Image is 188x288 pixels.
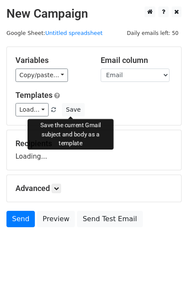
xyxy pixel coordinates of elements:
small: Google Sheet: [6,30,103,36]
a: Send Test Email [77,211,142,227]
h5: Recipients [15,139,173,148]
a: Untitled spreadsheet [45,30,102,36]
a: Load... [15,103,49,116]
a: Daily emails left: 50 [124,30,182,36]
a: Copy/paste... [15,69,68,82]
h5: Email column [101,56,173,65]
h5: Variables [15,56,88,65]
button: Save [62,103,84,116]
h5: Advanced [15,184,173,193]
span: Daily emails left: 50 [124,28,182,38]
h2: New Campaign [6,6,182,21]
a: Send [6,211,35,227]
a: Preview [37,211,75,227]
div: Save the current Gmail subject and body as a template [28,119,114,150]
a: Templates [15,91,52,100]
div: Loading... [15,139,173,161]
